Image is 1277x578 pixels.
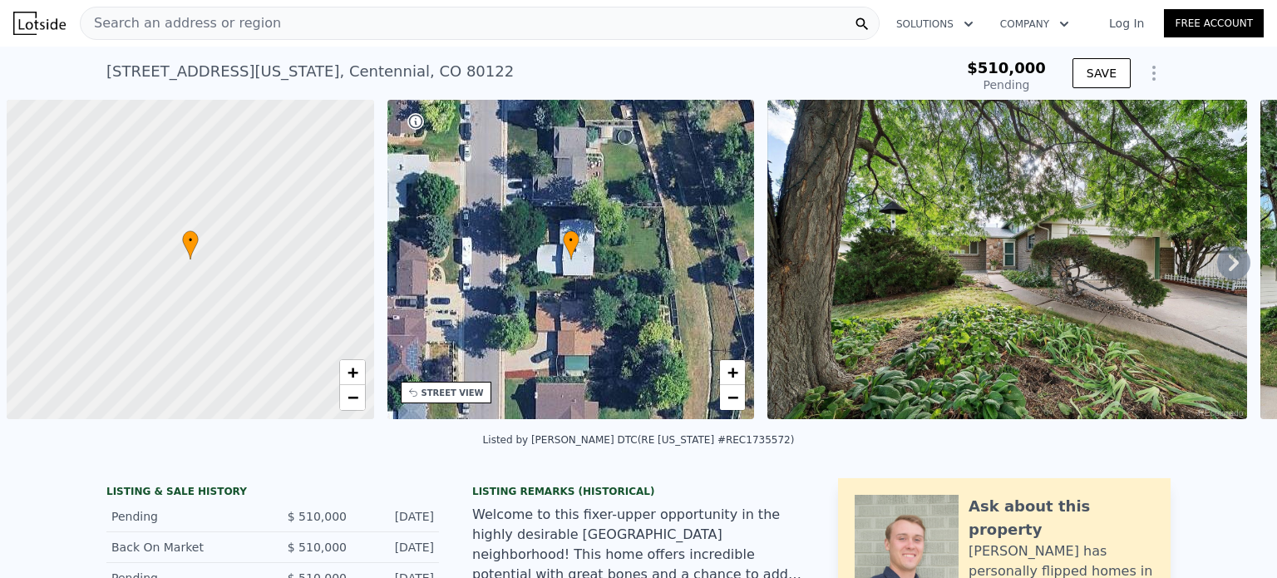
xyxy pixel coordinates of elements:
[1089,15,1164,32] a: Log In
[340,385,365,410] a: Zoom out
[967,59,1046,77] span: $510,000
[182,230,199,259] div: •
[13,12,66,35] img: Lotside
[1072,58,1131,88] button: SAVE
[969,495,1154,541] div: Ask about this property
[483,434,795,446] div: Listed by [PERSON_NAME] DTC (RE [US_STATE] #REC1735572)
[182,233,199,248] span: •
[111,539,259,556] div: Back On Market
[987,9,1082,39] button: Company
[767,100,1246,419] img: Sale: 169643302 Parcel: 5285164
[727,362,738,383] span: +
[81,13,281,33] span: Search an address or region
[883,9,987,39] button: Solutions
[720,360,745,385] a: Zoom in
[563,233,579,248] span: •
[347,387,357,408] span: −
[727,387,738,408] span: −
[106,485,439,501] div: LISTING & SALE HISTORY
[967,77,1046,93] div: Pending
[111,508,259,525] div: Pending
[288,510,347,523] span: $ 510,000
[106,60,514,83] div: [STREET_ADDRESS][US_STATE] , Centennial , CO 80122
[563,230,579,259] div: •
[340,360,365,385] a: Zoom in
[347,362,357,383] span: +
[422,387,484,399] div: STREET VIEW
[360,508,434,525] div: [DATE]
[1137,57,1171,90] button: Show Options
[360,539,434,556] div: [DATE]
[288,541,347,554] span: $ 510,000
[1164,9,1264,37] a: Free Account
[472,485,805,498] div: Listing Remarks (Historical)
[720,385,745,410] a: Zoom out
